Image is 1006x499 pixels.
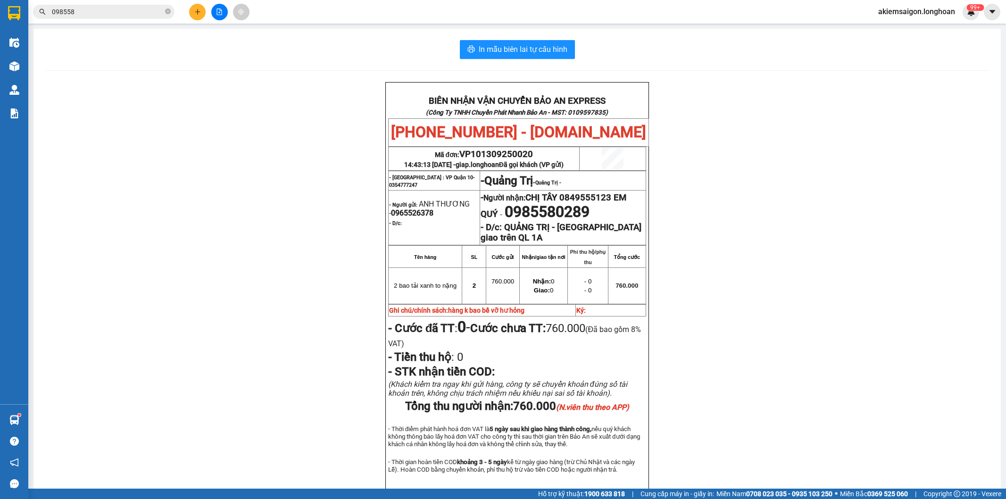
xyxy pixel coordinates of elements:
[533,278,555,285] span: 0
[10,479,19,488] span: message
[388,322,471,335] span: :
[614,254,640,260] strong: Tổng cước
[632,489,633,499] span: |
[189,4,206,20] button: plus
[457,458,507,466] strong: khoảng 3 - 5 ngày
[505,203,590,221] span: 0985580289
[233,4,249,20] button: aim
[194,8,201,15] span: plus
[391,123,646,141] span: [PHONE_NUMBER] - [DOMAIN_NAME]
[535,180,561,186] span: Quảng Trị -
[389,202,417,208] strong: - Người gửi:
[615,282,638,289] span: 760.000
[467,45,475,54] span: printer
[10,437,19,446] span: question-circle
[481,174,484,187] span: -
[388,425,640,448] span: - Thời điểm phát hành hoá đơn VAT là nếu quý khách không thông báo lấy hoá đơn VAT cho công ty th...
[716,489,832,499] span: Miền Nam
[481,222,641,243] strong: QUẢNG TRỊ - [GEOGRAPHIC_DATA] giao trên QL 1A
[238,8,244,15] span: aim
[211,4,228,20] button: file-add
[404,161,564,168] span: 14:43:13 [DATE] -
[391,208,433,217] span: 0965526378
[388,322,455,335] strong: - Cước đã TT
[484,174,533,187] span: Quảng Trị
[389,307,524,314] strong: Ghi chú/chính sách:
[534,287,553,294] span: 0
[165,8,171,17] span: close-circle
[389,220,402,226] strong: - D/c:
[534,287,550,294] strong: Giao:
[498,210,505,219] span: -
[484,179,561,186] span: -
[9,61,19,71] img: warehouse-icon
[988,8,997,16] span: caret-down
[388,365,495,378] span: - STK nhận tiền COD:
[491,254,514,260] strong: Cước gửi
[52,7,163,17] input: Tìm tên, số ĐT hoặc mã đơn
[454,350,463,364] span: 0
[388,458,635,473] span: - Thời gian hoàn tiền COD kể từ ngày giao hàng (trừ Chủ Nhật và các ngày Lễ). Hoàn COD bằng chuyể...
[18,414,21,416] sup: 1
[388,380,627,398] span: (Khách kiểm tra ngay khi gửi hàng, công ty sẽ chuyển khoản đúng số tài khoản trên, không chịu trá...
[871,6,963,17] span: akiemsaigon.longhoan
[840,489,908,499] span: Miền Bắc
[435,151,533,158] span: Mã đơn:
[984,4,1000,20] button: caret-down
[457,318,470,336] span: -
[471,254,478,260] strong: SL
[835,492,838,496] span: ⚪️
[967,8,975,16] img: icon-new-feature
[456,161,564,168] span: giap.longhoan
[533,278,551,285] strong: Nhận:
[448,307,524,314] span: hàng k bao bể vỡ hư hỏng
[10,458,19,467] span: notification
[9,85,19,95] img: warehouse-icon
[522,254,565,260] strong: Nhận/giao tận nơi
[954,491,960,497] span: copyright
[470,322,546,335] strong: Cước chưa TT:
[165,8,171,14] span: close-circle
[8,6,20,20] img: logo-vxr
[9,415,19,425] img: warehouse-icon
[473,282,476,289] span: 2
[576,307,586,314] strong: Ký:
[460,40,575,59] button: printerIn mẫu biên lai tự cấu hình
[388,325,641,348] span: (Đã bao gồm 8% VAT)
[9,108,19,118] img: solution-icon
[479,43,567,55] span: In mẫu biên lai tự cấu hình
[640,489,714,499] span: Cung cấp máy in - giấy in:
[429,96,606,106] strong: BIÊN NHẬN VẬN CHUYỂN BẢO AN EXPRESS
[481,193,626,219] span: Người nhận:
[570,249,606,265] strong: Phí thu hộ/phụ thu
[481,222,502,233] strong: - D/c:
[481,192,626,219] span: CHỊ TÂY 0849555123 EM QUÝ
[405,399,629,413] span: Tổng thu người nhận:
[481,192,626,219] strong: -
[388,350,451,364] strong: - Tiền thu hộ
[426,109,608,116] strong: (Công Ty TNHH Chuyển Phát Nhanh Bảo An - MST: 0109597835)
[966,4,984,11] sup: 371
[746,490,832,498] strong: 0708 023 035 - 0935 103 250
[556,403,629,412] em: (N.viên thu theo APP)
[389,182,417,188] span: 0354777247
[490,425,591,432] strong: 5 ngày sau khi giao hàng thành công,
[457,318,466,336] strong: 0
[584,278,592,285] span: - 0
[388,350,463,364] span: :
[39,8,46,15] span: search
[491,278,514,285] span: 760.000
[389,175,475,188] span: - [GEOGRAPHIC_DATA] : VP Quận 10-
[915,489,916,499] span: |
[499,161,564,168] span: Đã gọi khách (VP gửi)
[9,38,19,48] img: warehouse-icon
[414,254,436,260] strong: Tên hàng
[513,399,629,413] span: 760.000
[389,200,470,217] span: ANH THƯƠNG -
[538,489,625,499] span: Hỗ trợ kỹ thuật:
[867,490,908,498] strong: 0369 525 060
[584,287,592,294] span: - 0
[584,490,625,498] strong: 1900 633 818
[216,8,223,15] span: file-add
[394,282,457,289] span: 2 bao tải xanh to nặng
